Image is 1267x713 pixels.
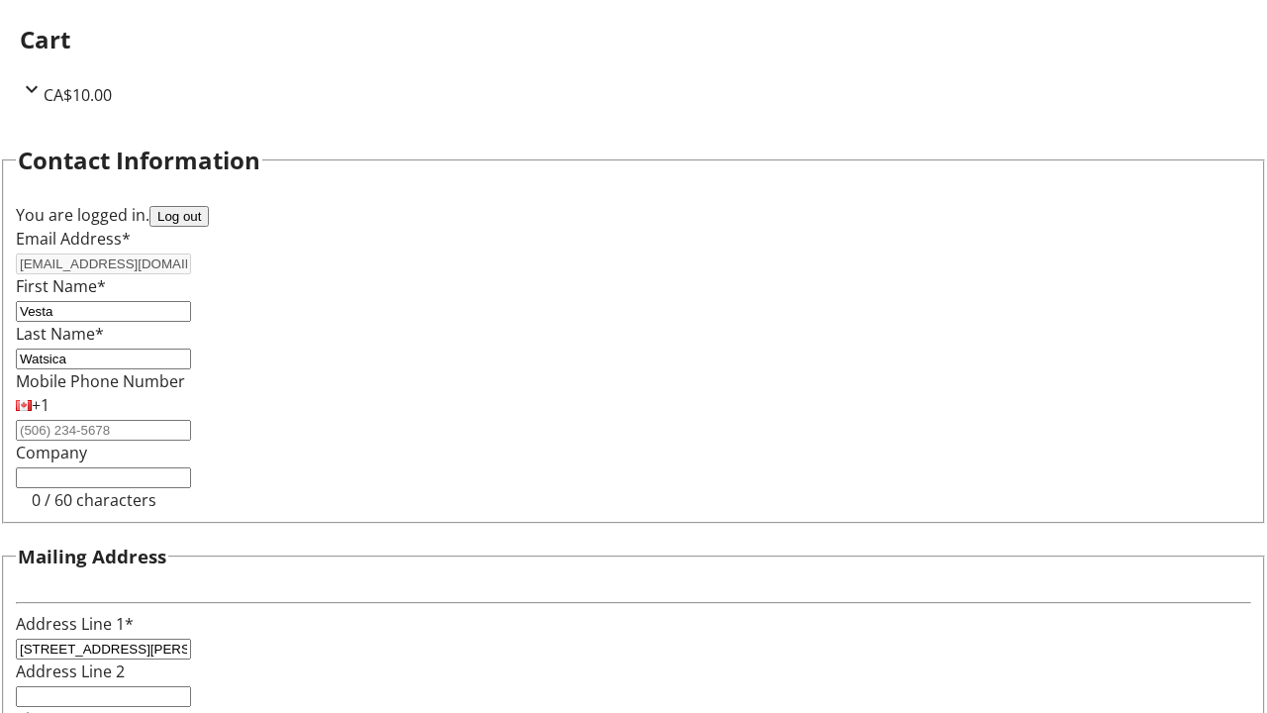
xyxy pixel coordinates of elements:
label: Company [16,442,87,463]
tr-character-limit: 0 / 60 characters [32,489,156,511]
input: Address [16,639,191,660]
h3: Mailing Address [18,543,166,570]
label: First Name* [16,275,106,297]
label: Last Name* [16,323,104,345]
h2: Contact Information [18,143,260,178]
label: Mobile Phone Number [16,370,185,392]
label: Address Line 2 [16,661,125,682]
span: CA$10.00 [44,84,112,106]
label: Email Address* [16,228,131,250]
button: Log out [149,206,209,227]
label: Address Line 1* [16,613,134,635]
h2: Cart [20,22,1247,57]
input: (506) 234-5678 [16,420,191,441]
div: You are logged in. [16,203,1251,227]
